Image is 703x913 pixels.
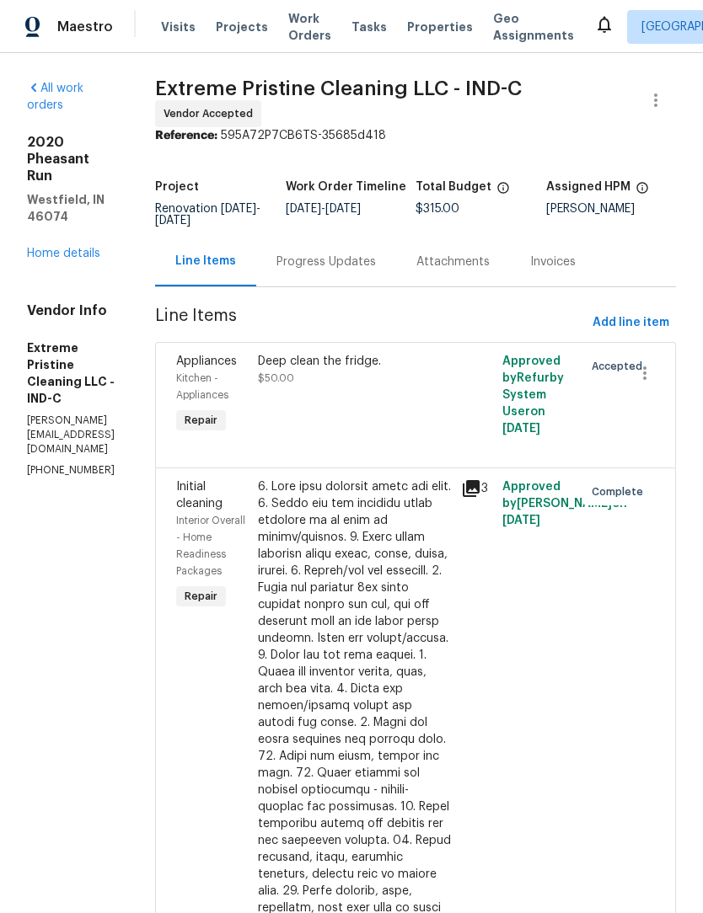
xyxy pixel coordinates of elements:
[546,181,631,193] h5: Assigned HPM
[530,254,576,270] div: Invoices
[636,181,649,203] span: The hpm assigned to this work order.
[286,203,361,215] span: -
[155,78,522,99] span: Extreme Pristine Cleaning LLC - IND-C
[502,355,564,435] span: Approved by Refurby System User on
[496,181,510,203] span: The total cost of line items that have been proposed by Opendoor. This sum includes line items th...
[586,307,676,339] button: Add line item
[502,423,540,435] span: [DATE]
[258,373,294,383] span: $50.00
[155,127,676,144] div: 595A72P7CB6TS-35685d418
[175,253,236,270] div: Line Items
[176,373,228,400] span: Kitchen - Appliances
[27,134,115,184] h2: 2020 Pheasant Run
[27,463,115,478] p: [PHONE_NUMBER]
[416,203,459,215] span: $315.00
[27,191,115,225] h5: Westfield, IN 46074
[502,515,540,526] span: [DATE]
[27,83,83,111] a: All work orders
[155,307,586,339] span: Line Items
[502,481,627,526] span: Approved by [PERSON_NAME] on
[276,254,376,270] div: Progress Updates
[155,215,191,227] span: [DATE]
[155,181,199,193] h5: Project
[416,254,490,270] div: Attachments
[546,203,677,215] div: [PERSON_NAME]
[27,302,115,319] h4: Vendor Info
[155,203,260,227] span: Renovation
[416,181,491,193] h5: Total Budget
[286,203,321,215] span: [DATE]
[27,248,100,259] a: Home details
[286,181,406,193] h5: Work Order Timeline
[407,19,473,35] span: Properties
[592,358,649,375] span: Accepted
[221,203,256,215] span: [DATE]
[325,203,361,215] span: [DATE]
[216,19,268,35] span: Projects
[493,10,574,44] span: Geo Assignments
[593,312,669,334] span: Add line item
[288,10,331,44] span: Work Orders
[176,515,245,576] span: Interior Overall - Home Readiness Packages
[27,414,115,456] p: [PERSON_NAME][EMAIL_ADDRESS][DOMAIN_NAME]
[178,588,224,605] span: Repair
[164,105,260,122] span: Vendor Accepted
[176,481,223,510] span: Initial cleaning
[161,19,196,35] span: Visits
[592,483,650,500] span: Complete
[155,203,260,227] span: -
[461,478,491,499] div: 3
[178,412,224,429] span: Repair
[27,339,115,407] h5: Extreme Pristine Cleaning LLC - IND-C
[176,355,237,367] span: Appliances
[351,21,387,33] span: Tasks
[57,19,113,35] span: Maestro
[155,130,217,141] b: Reference:
[258,353,452,370] div: Deep clean the fridge.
